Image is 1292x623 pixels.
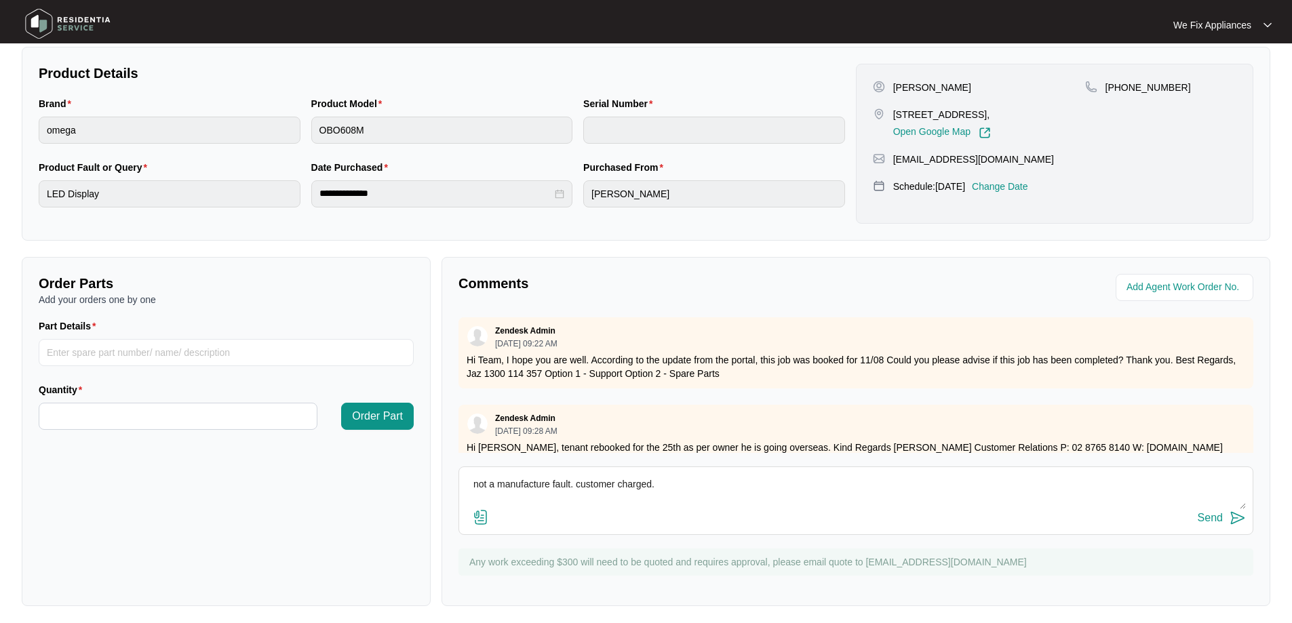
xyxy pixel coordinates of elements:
img: user.svg [467,326,488,346]
p: Hi [PERSON_NAME], tenant rebooked for the 25th as per owner he is going overseas. Kind Regards [P... [467,441,1245,454]
label: Part Details [39,319,102,333]
label: Date Purchased [311,161,393,174]
p: Schedule: [DATE] [893,180,965,193]
img: map-pin [873,153,885,165]
button: Send [1198,509,1246,527]
span: Order Part [352,408,403,424]
p: [DATE] 09:28 AM [495,427,557,435]
img: send-icon.svg [1230,510,1246,526]
input: Brand [39,117,300,144]
label: Serial Number [583,97,658,110]
p: Any work exceeding $300 will need to be quoted and requires approval, please email quote to [EMAI... [469,555,1247,569]
img: Link-External [979,127,991,139]
img: map-pin [1085,81,1097,93]
label: Brand [39,97,77,110]
p: Hi Team, I hope you are well. According to the update from the portal, this job was booked for 11... [467,353,1245,380]
p: Add your orders one by one [39,293,414,306]
p: [EMAIL_ADDRESS][DOMAIN_NAME] [893,153,1054,166]
p: [STREET_ADDRESS], [893,108,991,121]
input: Add Agent Work Order No. [1127,279,1245,296]
input: Product Model [311,117,573,144]
label: Product Fault or Query [39,161,153,174]
img: dropdown arrow [1264,22,1272,28]
textarea: not a manufacture fault. customer charged. [466,474,1246,509]
label: Product Model [311,97,388,110]
p: Order Parts [39,274,414,293]
p: [PHONE_NUMBER] [1105,81,1191,94]
p: Zendesk Admin [495,325,555,336]
img: user.svg [467,414,488,434]
a: Open Google Map [893,127,991,139]
input: Serial Number [583,117,845,144]
div: Send [1198,512,1223,524]
button: Order Part [341,403,414,430]
img: map-pin [873,108,885,120]
img: map-pin [873,180,885,192]
p: [PERSON_NAME] [893,81,971,94]
p: Product Details [39,64,845,83]
img: user-pin [873,81,885,93]
img: file-attachment-doc.svg [473,509,489,525]
p: [DATE] 09:22 AM [495,340,557,348]
img: residentia service logo [20,3,115,44]
p: Zendesk Admin [495,413,555,424]
p: We Fix Appliances [1173,18,1251,32]
input: Product Fault or Query [39,180,300,207]
input: Date Purchased [319,186,553,201]
input: Purchased From [583,180,845,207]
input: Part Details [39,339,414,366]
label: Purchased From [583,161,669,174]
label: Quantity [39,383,87,397]
p: Change Date [972,180,1028,193]
p: Comments [458,274,846,293]
input: Quantity [39,403,317,429]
